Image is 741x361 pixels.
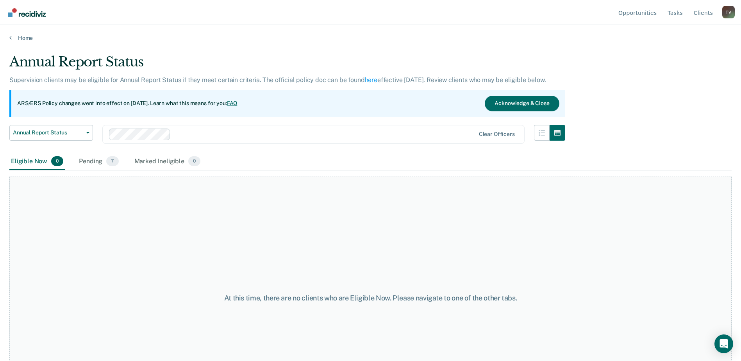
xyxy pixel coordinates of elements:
[188,156,200,166] span: 0
[227,100,238,106] a: FAQ
[13,129,83,136] span: Annual Report Status
[17,100,237,107] p: ARS/ERS Policy changes went into effect on [DATE]. Learn what this means for you:
[485,96,559,111] button: Acknowledge & Close
[365,76,377,84] a: here
[106,156,118,166] span: 7
[722,6,735,18] div: T V
[9,125,93,141] button: Annual Report Status
[133,153,202,170] div: Marked Ineligible0
[8,8,46,17] img: Recidiviz
[77,153,120,170] div: Pending7
[714,334,733,353] div: Open Intercom Messenger
[51,156,63,166] span: 0
[479,131,515,138] div: Clear officers
[722,6,735,18] button: Profile dropdown button
[9,153,65,170] div: Eligible Now0
[9,54,565,76] div: Annual Report Status
[9,34,732,41] a: Home
[190,294,551,302] div: At this time, there are no clients who are Eligible Now. Please navigate to one of the other tabs.
[9,76,546,84] p: Supervision clients may be eligible for Annual Report Status if they meet certain criteria. The o...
